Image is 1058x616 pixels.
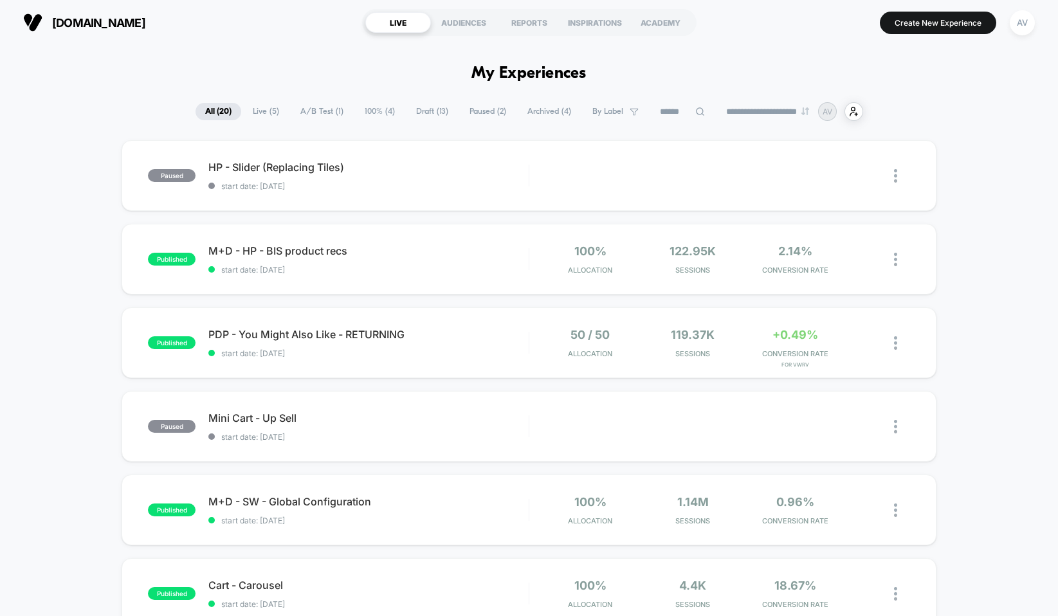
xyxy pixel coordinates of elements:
span: A/B Test ( 1 ) [291,103,353,120]
span: M+D - SW - Global Configuration [208,495,529,508]
span: Draft ( 13 ) [406,103,458,120]
button: [DOMAIN_NAME] [19,12,149,33]
span: Sessions [645,266,741,275]
span: 119.37k [671,328,715,341]
span: published [148,503,196,516]
span: CONVERSION RATE [747,600,843,609]
span: published [148,336,196,349]
span: published [148,253,196,266]
span: Cart - Carousel [208,579,529,592]
span: +0.49% [772,328,818,341]
span: 50 / 50 [570,328,610,341]
span: paused [148,420,196,433]
span: start date: [DATE] [208,516,529,525]
span: Live ( 5 ) [243,103,289,120]
span: 18.67% [774,579,816,592]
img: close [894,420,897,433]
span: start date: [DATE] [208,181,529,191]
button: Create New Experience [880,12,996,34]
span: CONVERSION RATE [747,349,843,358]
span: start date: [DATE] [208,349,529,358]
div: ACADEMY [628,12,693,33]
img: close [894,587,897,601]
p: AV [823,107,832,116]
img: close [894,503,897,517]
div: REPORTS [497,12,562,33]
span: Archived ( 4 ) [518,103,581,120]
span: 122.95k [670,244,716,258]
img: end [801,107,809,115]
div: AUDIENCES [431,12,497,33]
img: close [894,253,897,266]
span: start date: [DATE] [208,265,529,275]
span: [DOMAIN_NAME] [52,16,145,30]
span: Sessions [645,349,741,358]
span: CONVERSION RATE [747,266,843,275]
span: 1.14M [677,495,709,509]
span: start date: [DATE] [208,432,529,442]
span: 100% [574,495,607,509]
span: By Label [592,107,623,116]
h1: My Experiences [471,64,587,83]
span: All ( 20 ) [196,103,241,120]
span: Paused ( 2 ) [460,103,516,120]
span: for VwRV [747,361,843,368]
span: 4.4k [679,579,706,592]
span: M+D - HP - BIS product recs [208,244,529,257]
img: close [894,336,897,350]
span: Allocation [568,349,612,358]
div: AV [1010,10,1035,35]
span: paused [148,169,196,182]
span: start date: [DATE] [208,599,529,609]
span: 100% [574,579,607,592]
span: published [148,587,196,600]
span: HP - Slider (Replacing Tiles) [208,161,529,174]
span: PDP - You Might Also Like - RETURNING [208,328,529,341]
span: 2.14% [778,244,812,258]
div: LIVE [365,12,431,33]
span: 100% ( 4 ) [355,103,405,120]
span: CONVERSION RATE [747,516,843,525]
span: Allocation [568,266,612,275]
span: Allocation [568,600,612,609]
span: 0.96% [776,495,814,509]
span: 100% [574,244,607,258]
span: Sessions [645,516,741,525]
div: INSPIRATIONS [562,12,628,33]
img: Visually logo [23,13,42,32]
span: Allocation [568,516,612,525]
span: Sessions [645,600,741,609]
button: AV [1006,10,1039,36]
img: close [894,169,897,183]
span: Mini Cart - Up Sell [208,412,529,424]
